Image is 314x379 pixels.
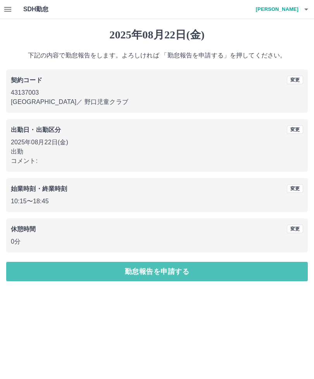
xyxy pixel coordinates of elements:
p: コメント: [11,156,303,166]
button: 変更 [287,125,303,134]
p: 10:15 〜 18:45 [11,197,303,206]
p: [GEOGRAPHIC_DATA] ／ 野口児童クラブ [11,97,303,107]
p: 出勤 [11,147,303,156]
button: 変更 [287,76,303,84]
button: 変更 [287,184,303,193]
b: 契約コード [11,77,42,83]
b: 出勤日・出勤区分 [11,126,61,133]
b: 休憩時間 [11,226,36,232]
p: 43137003 [11,88,303,97]
button: 変更 [287,225,303,233]
p: 下記の内容で勤怠報告をします。よろしければ 「勤怠報告を申請する」を押してください。 [6,51,308,60]
b: 始業時刻・終業時刻 [11,185,67,192]
p: 0分 [11,237,303,246]
button: 勤怠報告を申請する [6,262,308,281]
p: 2025年08月22日(金) [11,138,303,147]
h1: 2025年08月22日(金) [6,28,308,42]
